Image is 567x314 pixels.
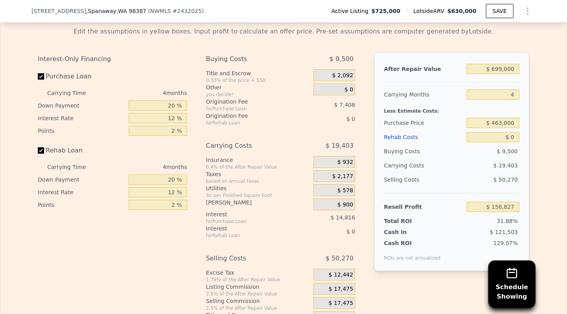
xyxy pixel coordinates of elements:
div: for Purchase Loan [206,218,294,225]
div: Total ROI [384,217,433,225]
div: Carrying Time [47,161,98,173]
div: for Purchase Loan [206,106,294,112]
div: for Rehab Loan [206,120,294,126]
span: Lotside ARV [413,7,447,15]
label: Rehab Loan [38,143,126,158]
span: $ 9,500 [330,52,354,66]
span: $ 121,503 [490,229,518,235]
span: $ 12,442 [329,271,353,279]
span: $ 932 [337,159,353,166]
div: Utilities [206,184,310,192]
div: 4 months [102,87,187,99]
div: Taxes [206,170,310,178]
span: , WA 98387 [116,8,146,14]
div: 0.33% of the price + 550 [206,77,310,84]
div: Origination Fee [206,98,294,106]
span: $ 0 [345,86,353,93]
div: Purchase Price [384,116,463,130]
button: SAVE [486,4,513,18]
div: 4 months [102,161,187,173]
div: Excise Tax [206,269,310,277]
div: Buying Costs [384,144,463,158]
div: Title and Escrow [206,69,310,77]
span: $ 578 [337,187,353,194]
div: you decide! [206,91,310,98]
div: Resell Profit [384,200,463,214]
div: 3¢ per Finished Square Foot [206,192,310,199]
div: Selling Commission [206,297,310,305]
input: Purchase Loan [38,73,44,80]
span: $ 19,403 [326,139,354,153]
span: $ 14,816 [331,214,355,221]
div: Selling Costs [206,251,294,266]
span: [STREET_ADDRESS] [31,7,86,15]
div: Down Payment [38,173,126,186]
span: $ 2,092 [332,72,353,79]
div: 0.4% of the After Repair Value [206,164,310,170]
span: $ 2,177 [332,173,353,180]
span: $ 17,475 [329,286,353,293]
div: Insurance [206,156,310,164]
span: $630,000 [447,8,476,14]
span: NWMLS [150,8,171,14]
div: Carrying Months [384,87,463,102]
div: Less Estimate Costs: [384,102,519,116]
div: 1.78% of the After Repair Value [206,277,310,283]
div: Interest-Only Financing [38,52,187,66]
div: Carrying Costs [384,158,433,173]
div: Carrying Time [47,87,98,99]
div: Selling Costs [384,173,463,187]
span: , Spanaway [86,7,146,15]
div: Other [206,84,310,91]
span: # 2432025 [172,8,202,14]
span: 129.07% [493,240,518,246]
span: $ 7,408 [334,102,355,108]
span: $ 9,500 [497,148,518,154]
div: Carrying Costs [206,139,294,153]
div: Points [38,199,126,211]
div: After Repair Value [384,62,463,76]
span: $725,000 [371,7,400,15]
div: Listing Commission [206,283,310,291]
div: Interest Rate [38,112,126,124]
div: Cash ROI [384,239,441,247]
span: $ 50,270 [326,251,354,266]
div: ROIs are not annualized [384,247,441,261]
div: Buying Costs [206,52,294,66]
button: Show Options [520,3,535,19]
span: $ 50,270 [493,177,518,183]
div: Interest [206,225,294,232]
div: Origination Fee [206,112,294,120]
div: Edit the assumptions in yellow boxes. Input profit to calculate an offer price. Pre-set assumptio... [38,27,529,36]
button: ScheduleShowing [488,260,535,308]
div: [PERSON_NAME] [206,199,310,206]
div: Points [38,124,126,137]
div: 2.5% of the After Repair Value [206,291,310,297]
div: 2.5% of the After Repair Value [206,305,310,311]
span: $ 900 [337,201,353,208]
label: Purchase Loan [38,69,126,84]
div: ( ) [148,7,204,15]
div: Down Payment [38,99,126,112]
span: Active Listing [331,7,371,15]
div: based on annual taxes [206,178,310,184]
div: Interest Rate [38,186,126,199]
span: $ 0 [346,229,355,235]
span: 31.88% [497,218,518,224]
span: $ 0 [346,116,355,122]
span: $ 17,475 [329,300,353,307]
input: Rehab Loan [38,147,44,154]
div: for Rehab Loan [206,232,294,239]
div: Interest [206,210,294,218]
div: Rehab Costs [384,130,463,144]
div: Cash In [384,228,433,236]
span: $ 19,403 [493,162,518,169]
